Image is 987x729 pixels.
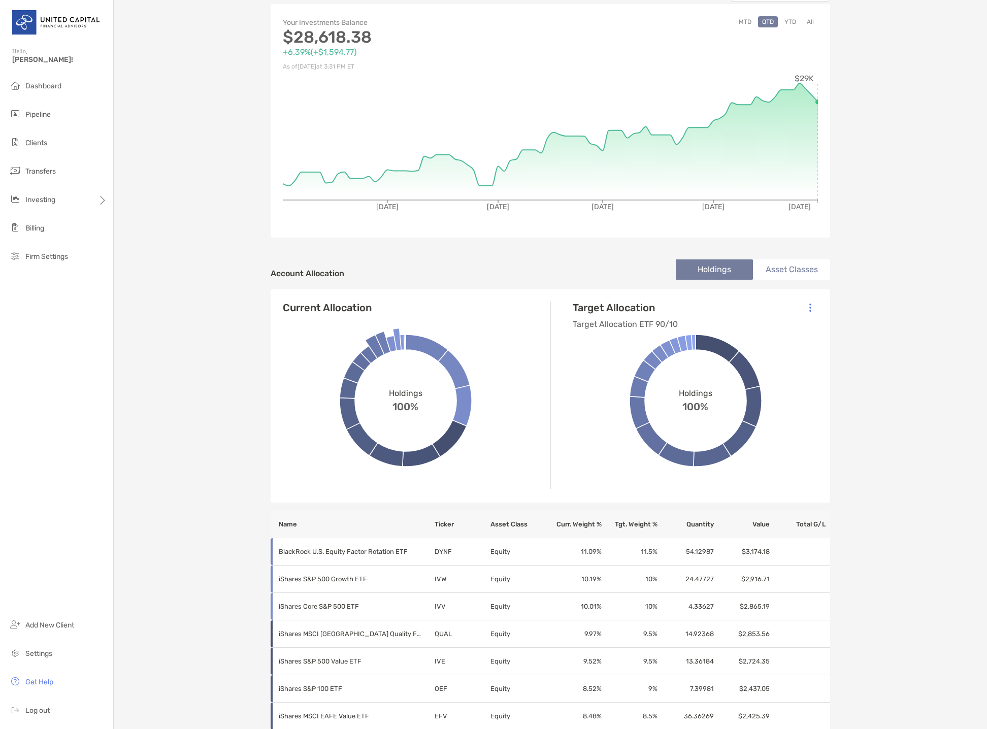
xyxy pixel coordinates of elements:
p: iShares Core S&P 500 ETF [279,600,421,613]
span: Billing [25,224,44,233]
p: iShares S&P 500 Growth ETF [279,573,421,585]
th: Curr. Weight % [546,511,602,538]
td: 10 % [602,593,658,620]
img: firm-settings icon [9,250,21,262]
span: Add New Client [25,621,74,629]
img: investing icon [9,193,21,205]
td: $2,916.71 [714,566,770,593]
p: iShares S&P 100 ETF [279,682,421,695]
td: $3,174.18 [714,538,770,566]
li: Asset Classes [753,259,830,280]
tspan: [DATE] [788,203,811,211]
img: settings icon [9,647,21,659]
td: 11.09 % [546,538,602,566]
td: 9.5 % [602,648,658,675]
td: Equity [490,648,546,675]
td: IVW [434,566,490,593]
td: 11.5 % [602,538,658,566]
td: $2,437.05 [714,675,770,703]
img: dashboard icon [9,79,21,91]
th: Ticker [434,511,490,538]
p: As of [DATE] at 3:31 PM ET [283,60,550,73]
img: United Capital Logo [12,4,101,41]
button: All [803,16,818,27]
img: Icon List Menu [809,303,811,312]
td: $2,865.19 [714,593,770,620]
img: logout icon [9,704,21,716]
td: Equity [490,538,546,566]
td: QUAL [434,620,490,648]
span: Firm Settings [25,252,68,261]
p: iShares S&P 500 Value ETF [279,655,421,668]
img: billing icon [9,221,21,234]
td: 10.01 % [546,593,602,620]
p: Target Allocation ETF 90/10 [573,318,678,330]
h4: Current Allocation [283,302,372,314]
span: Settings [25,649,52,658]
td: 14.92368 [658,620,714,648]
li: Holdings [676,259,753,280]
td: 54.12987 [658,538,714,566]
th: Tgt. Weight % [602,511,658,538]
p: Your Investments Balance [283,16,550,29]
th: Asset Class [490,511,546,538]
h4: Target Allocation [573,302,678,314]
button: MTD [735,16,755,27]
td: 10.19 % [546,566,602,593]
span: [PERSON_NAME]! [12,55,107,64]
tspan: [DATE] [702,203,725,211]
span: Get Help [25,678,53,686]
th: Quantity [658,511,714,538]
img: clients icon [9,136,21,148]
span: Pipeline [25,110,51,119]
button: YTD [780,16,800,27]
td: 9.52 % [546,648,602,675]
span: Transfers [25,167,56,176]
span: Holdings [679,388,712,398]
img: add_new_client icon [9,618,21,631]
th: Total G/L [770,511,830,538]
td: $2,724.35 [714,648,770,675]
span: Clients [25,139,47,147]
td: Equity [490,620,546,648]
td: IVE [434,648,490,675]
td: 24.47727 [658,566,714,593]
p: BlackRock U.S. Equity Factor Rotation ETF [279,545,421,558]
td: 9.97 % [546,620,602,648]
td: 7.39981 [658,675,714,703]
img: get-help icon [9,675,21,687]
tspan: [DATE] [591,203,614,211]
tspan: [DATE] [376,203,399,211]
td: 8.52 % [546,675,602,703]
span: Holdings [389,388,422,398]
p: +6.39% ( +$1,594.77 ) [283,46,550,58]
img: pipeline icon [9,108,21,120]
h4: Account Allocation [271,269,344,278]
td: 10 % [602,566,658,593]
span: Dashboard [25,82,61,90]
td: 13.36184 [658,648,714,675]
p: $28,618.38 [283,31,550,44]
td: Equity [490,675,546,703]
td: OEF [434,675,490,703]
span: 100% [392,398,418,413]
td: $2,853.56 [714,620,770,648]
span: 100% [682,398,708,413]
td: Equity [490,593,546,620]
span: Investing [25,195,55,204]
th: Value [714,511,770,538]
img: transfers icon [9,164,21,177]
td: 4.33627 [658,593,714,620]
button: QTD [758,16,778,27]
tspan: [DATE] [487,203,509,211]
td: IVV [434,593,490,620]
td: DYNF [434,538,490,566]
td: 9.5 % [602,620,658,648]
tspan: $29K [795,74,814,83]
p: iShares MSCI EAFE Value ETF [279,710,421,722]
td: 9 % [602,675,658,703]
th: Name [271,511,434,538]
p: iShares MSCI USA Quality Factor ETF [279,627,421,640]
span: Log out [25,706,50,715]
td: Equity [490,566,546,593]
